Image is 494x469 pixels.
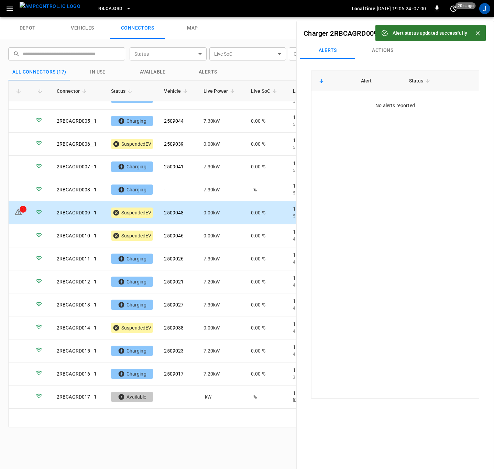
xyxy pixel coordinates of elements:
span: Status [409,77,432,85]
a: 2RBCAGRD006 - 1 [57,141,97,147]
p: 14:51 [293,252,347,258]
span: 20 s ago [455,2,476,9]
p: 14:38 [293,228,347,235]
div: Charging [111,346,153,356]
div: Alert status updated successfully [393,27,467,39]
a: 2509021 [164,279,184,284]
td: 0.00 % [245,110,287,133]
a: 2RBCAGRD010 - 1 [57,233,97,238]
div: Charging [111,116,153,126]
p: 14:26 [293,182,347,189]
p: 14:19 [293,160,347,167]
p: 15:36 [293,298,347,304]
span: [DATE] [293,398,306,403]
span: Vehicle [164,87,190,95]
a: map [165,17,220,39]
td: 7.20 kW [198,362,245,386]
p: 15:19 [293,321,347,327]
button: in use [70,64,125,80]
td: 7.30 kW [198,247,245,270]
td: 7.30 kW [198,156,245,179]
td: 7.30 kW [198,110,245,133]
div: Connectors submenus tabs [300,42,490,59]
a: 2509041 [164,164,184,169]
button: Actions [355,42,410,59]
td: 0.00 % [245,201,287,224]
button: RB.CA.GRD [96,2,134,15]
a: 2RBCAGRD011 - 1 [57,256,97,261]
span: RB.CA.GRD [98,5,122,13]
span: Live Power [204,87,237,95]
span: 4 hours ago [293,329,317,334]
a: 2RBCAGRD014 - 1 [57,325,97,331]
button: Alerts [300,42,355,59]
span: Status [111,87,134,95]
a: 2RBCAGRD013 - 1 [57,302,97,308]
td: 7.30 kW [198,178,245,201]
div: Charging [111,277,153,287]
div: Charging [111,254,153,264]
td: 0.00 kW [198,201,245,224]
p: 15:12 [293,390,347,397]
span: 4 hours ago [293,237,317,242]
div: SuspendedEV [111,139,153,149]
p: [DATE] 19:06:24 -07:00 [377,5,426,12]
span: Last Session Start [293,87,342,95]
span: 4 hours ago [293,283,317,288]
td: 7.20 kW [198,339,245,362]
a: 2509027 [164,302,184,308]
td: 0.00 % [245,270,287,293]
a: 2RBCAGRD017 - 1 [57,394,97,400]
div: Charging [111,161,153,172]
td: 0.00 % [245,247,287,270]
button: All Connectors (17) [8,64,70,80]
a: 2RBCAGRD008 - 1 [57,187,97,192]
span: 4 hours ago [293,306,317,311]
span: Connector [57,87,89,95]
div: profile-icon [479,3,490,14]
a: 2509023 [164,348,184,354]
div: SuspendedEV [111,231,153,241]
td: - kW [198,386,245,409]
div: 1 [20,206,26,213]
span: 4 hours ago [293,352,317,357]
button: Close [473,28,483,38]
p: 14:15 [293,137,347,144]
a: 2509038 [164,325,184,331]
span: 5 hours ago [293,99,317,104]
td: 0.00 % [245,224,287,247]
td: - [158,178,198,201]
img: ampcontrol.io logo [20,2,80,11]
span: 5 hours ago [293,122,317,127]
div: Charging [111,185,153,195]
a: 2RBCAGRD012 - 1 [57,279,97,284]
td: 0.00 kW [198,316,245,339]
p: 14:11 [293,114,347,121]
a: vehicles [55,17,110,39]
p: Local time [352,5,375,12]
h6: - [304,28,418,39]
span: 4 hours ago [293,260,317,265]
div: SuspendedEV [111,323,153,333]
button: Available [125,64,180,80]
td: 0.00 kW [198,224,245,247]
a: 2RBCAGRD015 - 1 [57,348,97,354]
a: 2509046 [164,233,184,238]
div: Charging [111,369,153,379]
td: 0.00 % [245,156,287,179]
span: 3 hours ago [293,375,317,380]
a: Charger 2RBCAGRD009 [304,29,377,37]
p: 15:28 [293,275,347,281]
span: 5 hours ago [293,145,317,150]
a: 2509044 [164,118,184,124]
a: 2509039 [164,141,184,147]
p: 16:16 [293,367,347,373]
span: 5 hours ago [293,214,317,219]
td: 0.00 % [245,293,287,316]
td: 0.00 kW [198,133,245,156]
a: 2RBCAGRD005 - 1 [57,118,97,124]
td: 0.00 % [245,362,287,386]
span: 5 hours ago [293,168,317,173]
span: 5 hours ago [293,191,317,196]
button: set refresh interval [448,3,459,14]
